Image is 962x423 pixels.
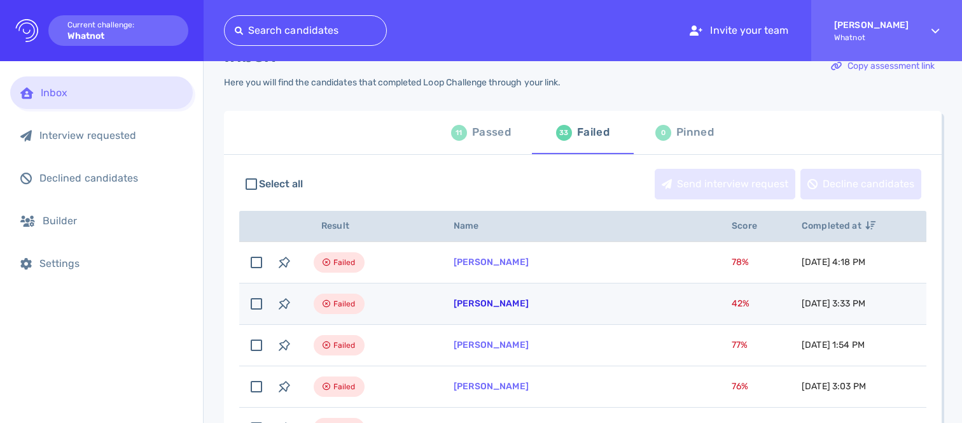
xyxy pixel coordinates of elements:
[802,257,865,268] span: [DATE] 4:18 PM
[802,298,865,309] span: [DATE] 3:33 PM
[834,33,909,42] span: Whatnot
[41,87,183,99] div: Inbox
[298,211,438,242] th: Result
[451,125,467,141] div: 11
[676,123,714,142] div: Pinned
[39,172,183,184] div: Declined candidates
[577,123,610,142] div: Failed
[454,220,493,231] span: Name
[655,169,795,199] div: Send interview request
[556,125,572,141] div: 33
[802,381,866,392] span: [DATE] 3:03 PM
[333,296,356,312] span: Failed
[655,125,671,141] div: 0
[825,52,941,81] div: Copy assessment link
[43,215,183,227] div: Builder
[655,169,795,199] button: Send interview request
[732,381,748,392] span: 76 %
[39,129,183,141] div: Interview requested
[472,123,511,142] div: Passed
[454,381,529,392] a: [PERSON_NAME]
[454,340,529,350] a: [PERSON_NAME]
[333,338,356,353] span: Failed
[834,20,909,31] strong: [PERSON_NAME]
[801,169,921,199] div: Decline candidates
[259,176,303,192] span: Select all
[802,220,875,231] span: Completed at
[732,340,748,350] span: 77 %
[333,255,356,270] span: Failed
[224,77,561,88] div: Here you will find the candidates that completed Loop Challenge through your link.
[802,340,865,350] span: [DATE] 1:54 PM
[454,298,529,309] a: [PERSON_NAME]
[800,169,921,199] button: Decline candidates
[732,257,749,268] span: 78 %
[732,220,771,231] span: Score
[824,51,942,82] button: Copy assessment link
[732,298,749,309] span: 42 %
[39,257,183,269] div: Settings
[333,379,356,394] span: Failed
[454,257,529,268] a: [PERSON_NAME]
